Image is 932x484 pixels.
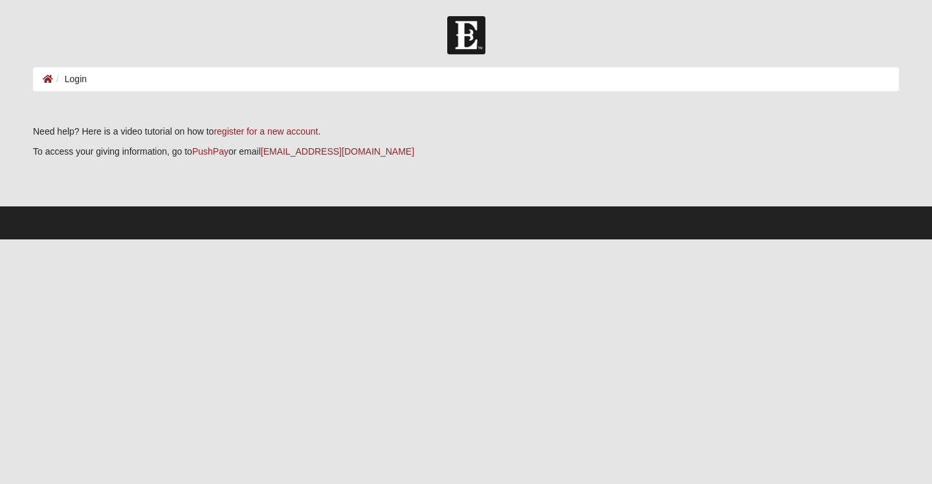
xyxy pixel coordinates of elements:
p: To access your giving information, go to or email [33,145,899,159]
li: Login [53,72,87,86]
a: PushPay [192,146,228,157]
p: Need help? Here is a video tutorial on how to . [33,125,899,138]
a: register for a new account [214,126,318,137]
img: Church of Eleven22 Logo [447,16,485,54]
a: [EMAIL_ADDRESS][DOMAIN_NAME] [261,146,414,157]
